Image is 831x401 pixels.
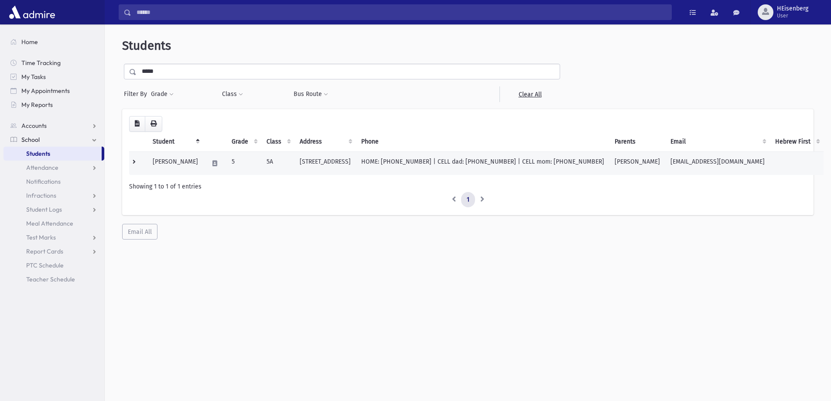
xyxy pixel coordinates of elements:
[147,151,203,175] td: [PERSON_NAME]
[777,12,808,19] span: User
[3,35,104,49] a: Home
[261,151,294,175] td: 5A
[665,151,770,175] td: [EMAIL_ADDRESS][DOMAIN_NAME]
[770,132,824,152] th: Hebrew First: activate to sort column ascending
[129,182,807,191] div: Showing 1 to 1 of 1 entries
[294,132,356,152] th: Address: activate to sort column ascending
[21,38,38,46] span: Home
[3,258,104,272] a: PTC Schedule
[609,151,665,175] td: [PERSON_NAME]
[122,224,157,240] button: Email All
[3,244,104,258] a: Report Cards
[26,275,75,283] span: Teacher Schedule
[3,202,104,216] a: Student Logs
[3,98,104,112] a: My Reports
[145,116,162,132] button: Print
[3,272,104,286] a: Teacher Schedule
[777,5,808,12] span: HEisenberg
[26,261,64,269] span: PTC Schedule
[124,89,150,99] span: Filter By
[3,230,104,244] a: Test Marks
[3,147,102,161] a: Students
[3,216,104,230] a: Meal Attendance
[3,189,104,202] a: Infractions
[26,247,63,255] span: Report Cards
[499,86,560,102] a: Clear All
[26,219,73,227] span: Meal Attendance
[147,132,203,152] th: Student: activate to sort column descending
[293,86,328,102] button: Bus Route
[26,206,62,213] span: Student Logs
[21,59,61,67] span: Time Tracking
[294,151,356,175] td: [STREET_ADDRESS]
[3,175,104,189] a: Notifications
[26,178,61,185] span: Notifications
[26,233,56,241] span: Test Marks
[461,192,475,208] a: 1
[261,132,294,152] th: Class: activate to sort column ascending
[26,192,56,199] span: Infractions
[21,73,46,81] span: My Tasks
[150,86,174,102] button: Grade
[21,136,40,144] span: School
[3,84,104,98] a: My Appointments
[122,38,171,53] span: Students
[3,119,104,133] a: Accounts
[21,101,53,109] span: My Reports
[222,86,243,102] button: Class
[131,4,671,20] input: Search
[7,3,57,21] img: AdmirePro
[129,116,145,132] button: CSV
[21,87,70,95] span: My Appointments
[3,161,104,175] a: Attendance
[226,132,261,152] th: Grade: activate to sort column ascending
[356,132,609,152] th: Phone
[609,132,665,152] th: Parents
[3,70,104,84] a: My Tasks
[226,151,261,175] td: 5
[21,122,47,130] span: Accounts
[26,150,50,158] span: Students
[3,133,104,147] a: School
[3,56,104,70] a: Time Tracking
[26,164,58,171] span: Attendance
[665,132,770,152] th: Email: activate to sort column ascending
[356,151,609,175] td: HOME: [PHONE_NUMBER] | CELL dad: [PHONE_NUMBER] | CELL mom: [PHONE_NUMBER]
